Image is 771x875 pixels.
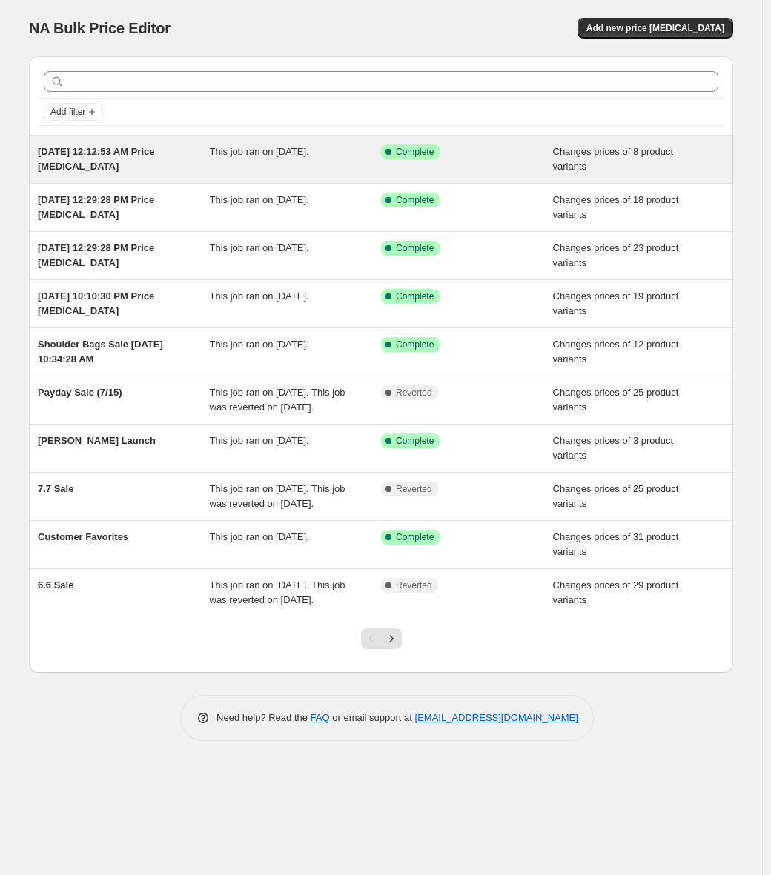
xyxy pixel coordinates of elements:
[38,339,163,365] span: Shoulder Bags Sale [DATE] 10:34:28 AM
[553,339,679,365] span: Changes prices of 12 product variants
[396,483,432,495] span: Reverted
[396,531,434,543] span: Complete
[38,242,154,268] span: [DATE] 12:29:28 PM Price [MEDICAL_DATA]
[553,531,679,557] span: Changes prices of 31 product variants
[311,712,330,723] a: FAQ
[553,579,679,605] span: Changes prices of 29 product variants
[553,290,679,316] span: Changes prices of 19 product variants
[210,579,345,605] span: This job ran on [DATE]. This job was reverted on [DATE].
[396,579,432,591] span: Reverted
[38,531,128,542] span: Customer Favorites
[415,712,578,723] a: [EMAIL_ADDRESS][DOMAIN_NAME]
[38,483,73,494] span: 7.7 Sale
[38,146,155,172] span: [DATE] 12:12:53 AM Price [MEDICAL_DATA]
[553,435,674,461] span: Changes prices of 3 product variants
[330,712,415,723] span: or email support at
[216,712,311,723] span: Need help? Read the
[38,387,122,398] span: Payday Sale (7/15)
[38,194,154,220] span: [DATE] 12:29:28 PM Price [MEDICAL_DATA]
[44,103,103,121] button: Add filter
[553,146,674,172] span: Changes prices of 8 product variants
[396,146,434,158] span: Complete
[38,579,73,590] span: 6.6 Sale
[210,531,309,542] span: This job ran on [DATE].
[210,339,309,350] span: This job ran on [DATE].
[396,339,434,350] span: Complete
[210,146,309,157] span: This job ran on [DATE].
[396,435,434,447] span: Complete
[396,290,434,302] span: Complete
[38,435,156,446] span: [PERSON_NAME] Launch
[553,194,679,220] span: Changes prices of 18 product variants
[396,242,434,254] span: Complete
[210,290,309,302] span: This job ran on [DATE].
[396,387,432,399] span: Reverted
[210,435,309,446] span: This job ran on [DATE].
[210,242,309,253] span: This job ran on [DATE].
[210,387,345,413] span: This job ran on [DATE]. This job was reverted on [DATE].
[50,106,85,118] span: Add filter
[361,628,402,649] nav: Pagination
[29,20,171,36] span: NA Bulk Price Editor
[210,194,309,205] span: This job ran on [DATE].
[553,387,679,413] span: Changes prices of 25 product variants
[381,628,402,649] button: Next
[396,194,434,206] span: Complete
[210,483,345,509] span: This job ran on [DATE]. This job was reverted on [DATE].
[586,22,724,34] span: Add new price [MEDICAL_DATA]
[578,18,733,39] button: Add new price [MEDICAL_DATA]
[553,483,679,509] span: Changes prices of 25 product variants
[38,290,154,316] span: [DATE] 10:10:30 PM Price [MEDICAL_DATA]
[553,242,679,268] span: Changes prices of 23 product variants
